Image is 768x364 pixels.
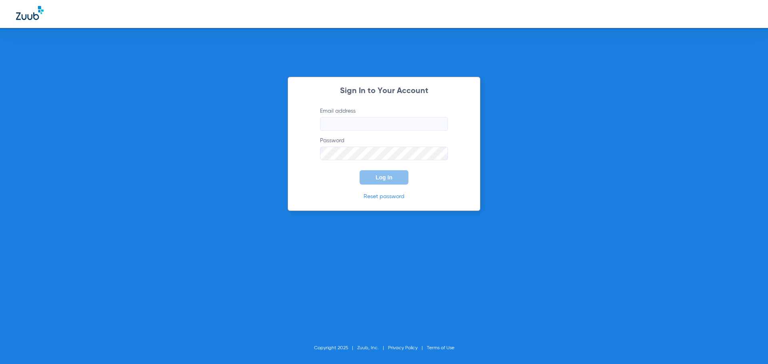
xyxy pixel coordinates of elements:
label: Email address [320,107,448,131]
a: Terms of Use [427,346,454,350]
img: Zuub Logo [16,6,44,20]
a: Privacy Policy [388,346,418,350]
label: Password [320,137,448,160]
a: Reset password [364,194,404,199]
h2: Sign In to Your Account [308,87,460,95]
input: Password [320,147,448,160]
button: Log In [360,170,408,185]
input: Email address [320,117,448,131]
li: Zuub, Inc. [357,344,388,352]
li: Copyright 2025 [314,344,357,352]
span: Log In [376,174,392,181]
